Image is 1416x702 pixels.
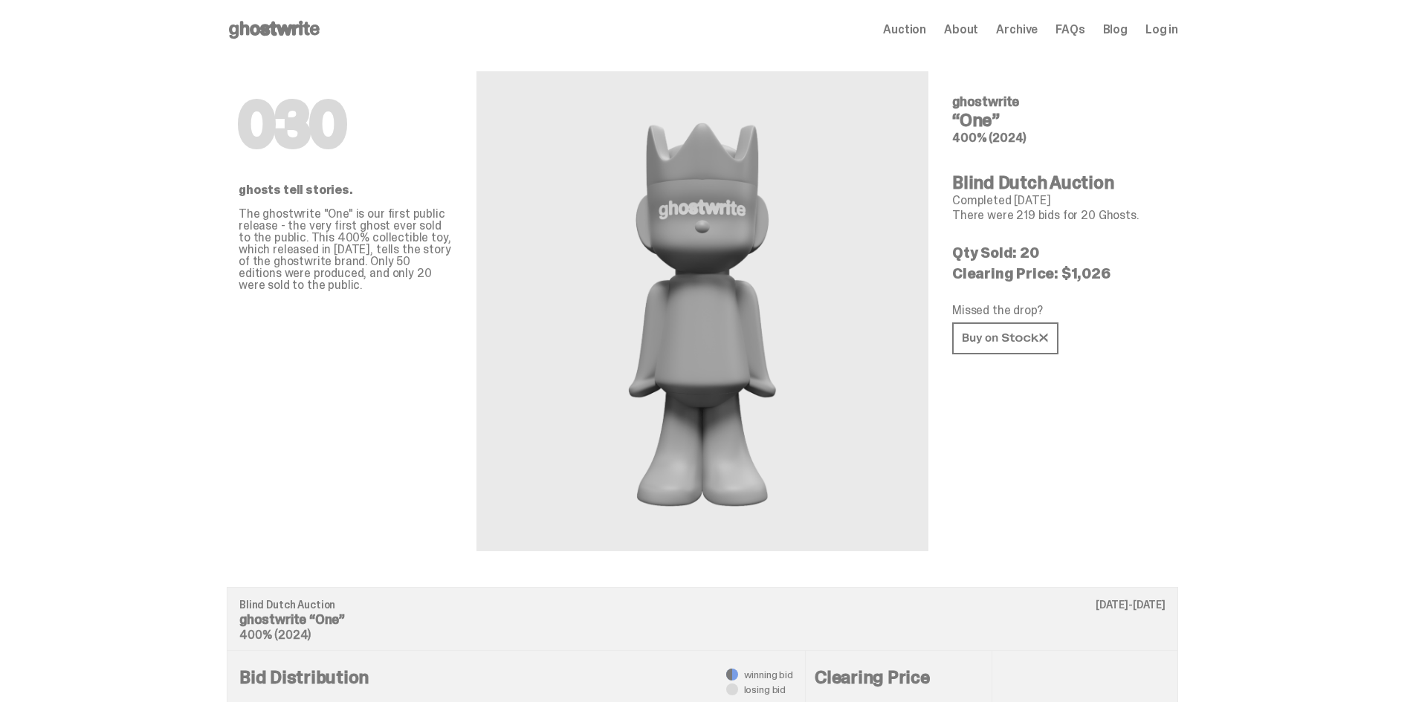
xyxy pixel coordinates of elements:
[952,245,1166,260] p: Qty Sold: 20
[239,95,453,155] h1: 030
[744,669,793,680] span: winning bid
[952,174,1166,192] h4: Blind Dutch Auction
[952,111,1166,129] h4: “One”
[587,107,817,516] img: ghostwrite&ldquo;One&rdquo;
[883,24,926,36] a: Auction
[239,184,453,196] p: ghosts tell stories.
[239,627,311,643] span: 400% (2024)
[239,208,453,291] p: The ghostwrite "One" is our first public release - the very first ghost ever sold to the public. ...
[996,24,1038,36] a: Archive
[815,669,983,686] h4: Clearing Price
[952,130,1027,146] span: 400% (2024)
[952,266,1166,281] p: Clearing Price: $1,026
[952,195,1166,207] p: Completed [DATE]
[744,684,786,695] span: losing bid
[944,24,978,36] a: About
[1145,24,1178,36] a: Log in
[952,93,1019,111] span: ghostwrite
[952,209,1166,221] p: There were 219 bids for 20 Ghosts.
[1055,24,1084,36] a: FAQs
[1103,24,1128,36] a: Blog
[1096,599,1166,610] p: [DATE]-[DATE]
[952,305,1166,316] p: Missed the drop?
[239,599,1166,610] p: Blind Dutch Auction
[239,613,1166,626] p: ghostwrite “One”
